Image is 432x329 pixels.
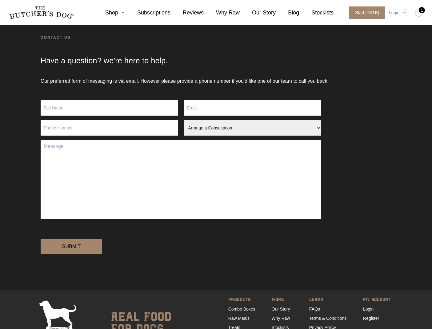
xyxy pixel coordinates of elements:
[363,307,374,311] a: Login
[363,316,379,321] a: Register
[228,316,250,321] a: Raw Meals
[184,100,321,116] input: Email
[309,296,347,304] span: LEARN
[272,307,290,311] a: Our Story
[387,6,407,19] a: Login
[363,296,391,304] span: MY ACCOUNT
[41,100,391,265] form: Contact form
[349,6,385,19] span: Start [DATE]
[228,307,255,311] a: Combo Boxes
[41,120,178,136] input: Phone Number
[309,316,346,321] a: Terms & Conditions
[204,9,240,17] a: Why Raw
[41,34,391,56] h1: Contact Us
[228,296,255,304] span: PRODUCTS
[41,77,391,100] p: Our preferred form of messaging is via email. However please provide a phone number if you'd like...
[415,9,423,17] img: TBD_Cart-Full.png
[41,100,178,116] input: Full Name
[299,9,334,17] a: Stockists
[309,307,320,311] a: FAQs
[272,296,293,304] span: MORE
[272,316,290,321] a: Why Raw
[419,7,425,13] div: 1
[125,9,170,17] a: Subscriptions
[93,9,125,17] a: Shop
[240,9,276,17] a: Our Story
[276,9,299,17] a: Blog
[41,239,102,254] input: Submit
[343,6,387,19] a: Start [DATE]
[170,9,204,17] a: Reviews
[41,56,391,77] h2: Have a question? we're here to help.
